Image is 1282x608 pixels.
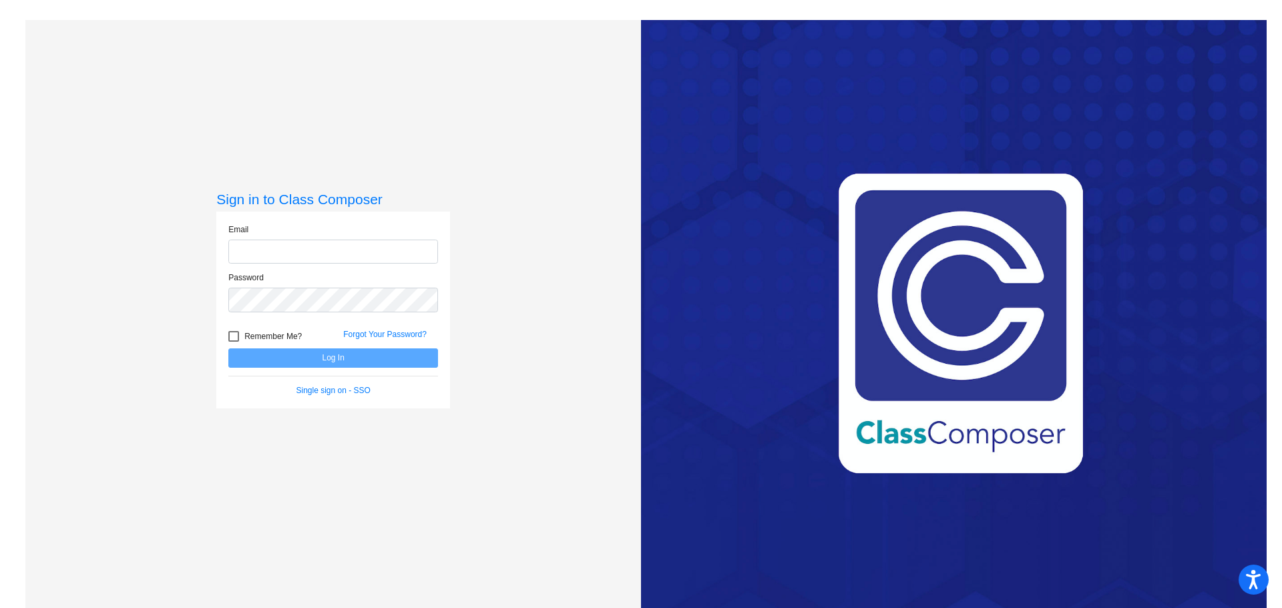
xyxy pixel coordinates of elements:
span: Remember Me? [244,328,302,344]
label: Password [228,272,264,284]
a: Single sign on - SSO [296,386,371,395]
a: Forgot Your Password? [343,330,427,339]
label: Email [228,224,248,236]
h3: Sign in to Class Composer [216,191,450,208]
button: Log In [228,348,438,368]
